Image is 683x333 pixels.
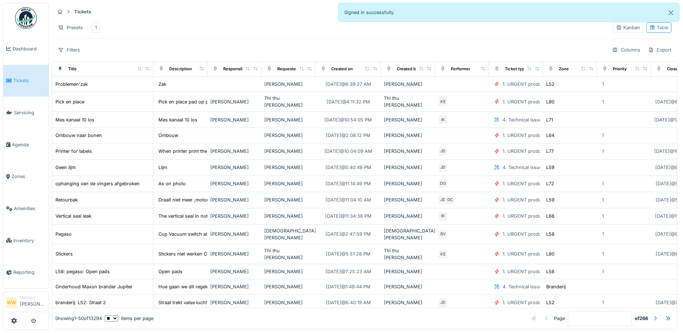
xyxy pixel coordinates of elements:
[158,268,183,275] div: Open pads
[503,268,585,275] div: 1. URGENT production line disruption
[503,213,585,219] div: 1. URGENT production line disruption
[325,196,371,203] div: [DATE] @ 11:04:10 AM
[546,148,554,155] div: L77
[503,116,542,123] div: 4. Technical issue
[55,81,88,88] div: Problemen'zak
[324,116,372,123] div: [DATE] @ 10:54:05 PM
[55,22,86,33] div: Presets
[158,299,235,306] div: Straat trekt valse lucht, geen koffie
[384,213,432,219] div: [PERSON_NAME]
[384,81,432,88] div: [PERSON_NAME]
[438,179,448,189] div: DO
[326,283,370,290] div: [DATE] @ 1:49:44 PM
[613,66,627,72] div: Priority
[210,180,259,187] div: [PERSON_NAME]
[158,250,235,257] div: Stickers niet werken Clinder is vast
[264,227,313,241] div: [DEMOGRAPHIC_DATA][PERSON_NAME]
[438,163,448,173] div: JD
[438,298,448,308] div: JD
[210,213,259,219] div: [PERSON_NAME]
[264,148,313,155] div: [PERSON_NAME]
[546,250,554,257] div: L80
[3,97,49,129] a: Servicing
[55,98,84,105] div: Pick en place
[503,283,542,290] div: 4. Technical issue
[210,299,259,306] div: [PERSON_NAME]
[438,211,448,221] div: IK
[264,213,313,219] div: [PERSON_NAME]
[264,299,313,306] div: [PERSON_NAME]
[55,299,106,306] div: branderij: L52: Straat 2
[325,81,371,88] div: [DATE] @ 6:39:27 AM
[384,299,432,306] div: [PERSON_NAME]
[338,3,680,22] div: Signed in successfully.
[6,297,17,308] li: WW
[210,116,259,123] div: [PERSON_NAME]
[20,295,46,310] li: [PERSON_NAME]
[55,250,73,257] div: Stickers
[12,173,46,180] span: Zones
[326,250,370,257] div: [DATE] @ 5:51:28 PM
[602,250,604,257] div: 1
[325,231,371,237] div: [DATE] @ 2:47:59 PM
[3,65,49,97] a: Tickets
[384,196,432,203] div: [PERSON_NAME]
[95,24,97,31] div: 1
[602,299,604,306] div: 1
[158,164,167,171] div: Lijm
[158,231,215,237] div: Cup Vacuum switch alarm
[602,180,604,187] div: 1
[158,116,197,123] div: Mes kanaal 10 los
[546,231,554,237] div: L58
[384,283,432,290] div: [PERSON_NAME]
[55,283,132,290] div: Onderhoud Maxon brander Jupiter
[445,195,455,205] div: GC
[210,196,259,203] div: [PERSON_NAME]
[55,116,94,123] div: Mes kanaal 10 los
[55,148,92,155] div: Printer for labels
[616,24,640,31] div: Kanban
[3,192,49,225] a: Amenities
[210,164,259,171] div: [PERSON_NAME]
[331,66,353,72] div: Created on
[384,164,432,171] div: [PERSON_NAME]
[55,180,140,187] div: ophanging van de vingers afgebroken
[15,7,37,29] img: Badge_color-CXgf-gQk.svg
[55,231,72,237] div: Pegaso
[55,213,91,219] div: Vertical seal leak
[55,132,102,139] div: Ombouw naar bonen
[635,315,648,322] strong: of 266
[12,141,46,148] span: Agenda
[503,299,585,306] div: 1. URGENT production line disruption
[158,180,186,187] div: As on photo
[397,66,418,72] div: Created by
[503,81,585,88] div: 1. URGENT production line disruption
[505,66,527,72] div: Ticket type
[158,213,242,219] div: The vertical seal in not made correctly
[438,97,448,107] div: KE
[55,268,110,275] div: L58: pegaso: Open pads
[264,283,313,290] div: [PERSON_NAME]
[609,45,643,55] div: Columns
[325,268,371,275] div: [DATE] @ 7:25:23 AM
[602,81,604,88] div: 1
[55,315,102,322] div: Showing 1 - 50 of 13294
[559,66,569,72] div: Zone
[326,299,371,306] div: [DATE] @ 6:40:19 AM
[384,180,432,187] div: [PERSON_NAME]
[3,129,49,161] a: Agenda
[384,148,432,155] div: [PERSON_NAME]
[158,132,178,139] div: Ombouw
[3,225,49,257] a: Inventory
[546,213,554,219] div: L68
[3,161,49,193] a: Zones
[158,98,311,105] div: Pick en place pad op parking gebleven En de [GEOGRAPHIC_DATA]...
[71,8,94,15] strong: Tickets
[264,196,313,203] div: [PERSON_NAME]
[55,164,76,171] div: Geen lijm
[210,148,259,155] div: [PERSON_NAME]
[503,164,542,171] div: 4. Technical issue
[384,268,432,275] div: [PERSON_NAME]
[663,3,679,22] button: Close
[264,180,313,187] div: [PERSON_NAME]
